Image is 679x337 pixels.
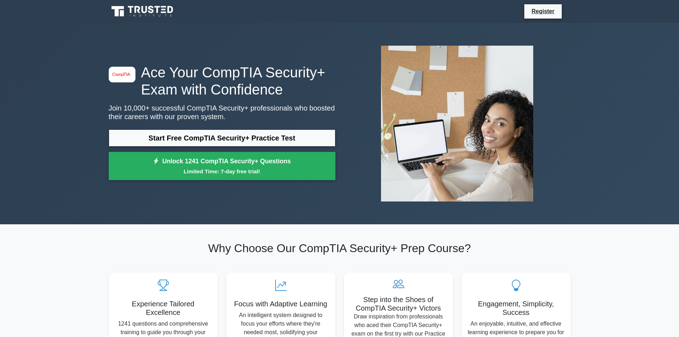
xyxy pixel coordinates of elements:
[109,241,571,255] h2: Why Choose Our CompTIA Security+ Prep Course?
[109,152,335,180] a: Unlock 1241 CompTIA Security+ QuestionsLimited Time: 7-day free trial!
[109,64,335,98] h1: Ace Your CompTIA Security+ Exam with Confidence
[114,300,212,317] h5: Experience Tailored Excellence
[467,300,565,317] h5: Engagement, Simplicity, Success
[109,104,335,121] p: Join 10,000+ successful CompTIA Security+ professionals who boosted their careers with our proven...
[527,7,559,16] a: Register
[109,129,335,147] a: Start Free CompTIA Security+ Practice Test
[232,300,330,308] h5: Focus with Adaptive Learning
[118,167,326,175] small: Limited Time: 7-day free trial!
[350,295,447,312] h5: Step into the Shoes of CompTIA Security+ Victors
